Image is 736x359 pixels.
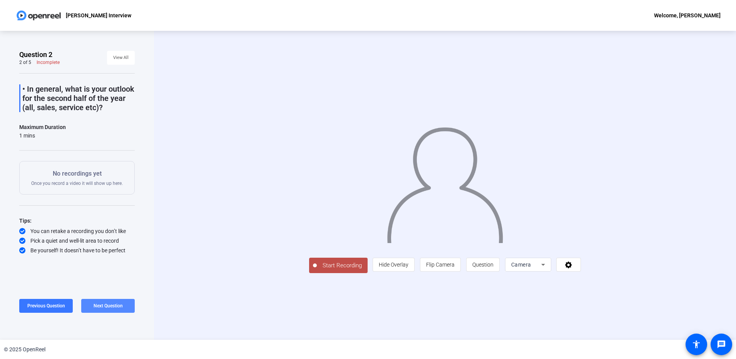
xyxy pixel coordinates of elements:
[472,262,493,268] span: Question
[379,262,408,268] span: Hide Overlay
[22,84,135,112] p: • In general, what is your outlook for the second half of the year (all, sales, service etc)?
[511,262,531,268] span: Camera
[19,50,52,59] span: Question 2
[19,247,135,254] div: Be yourself! It doesn’t have to be perfect
[15,8,62,23] img: OpenReel logo
[309,258,368,273] button: Start Recording
[81,299,135,313] button: Next Question
[420,258,461,272] button: Flip Camera
[426,262,455,268] span: Flip Camera
[19,299,73,313] button: Previous Question
[373,258,415,272] button: Hide Overlay
[19,132,66,139] div: 1 mins
[466,258,500,272] button: Question
[717,340,726,349] mat-icon: message
[654,11,721,20] div: Welcome, [PERSON_NAME]
[37,59,60,65] div: Incomplete
[66,11,131,20] p: [PERSON_NAME] Interview
[19,216,135,225] div: Tips:
[113,52,129,64] span: View All
[19,227,135,235] div: You can retake a recording you don’t like
[27,303,65,309] span: Previous Question
[31,169,123,178] p: No recordings yet
[94,303,123,309] span: Next Question
[19,122,66,132] div: Maximum Duration
[107,51,135,65] button: View All
[4,346,45,354] div: © 2025 OpenReel
[19,59,31,65] div: 2 of 5
[317,261,368,270] span: Start Recording
[31,169,123,186] div: Once you record a video it will show up here.
[386,120,504,243] img: overlay
[692,340,701,349] mat-icon: accessibility
[19,237,135,245] div: Pick a quiet and well-lit area to record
